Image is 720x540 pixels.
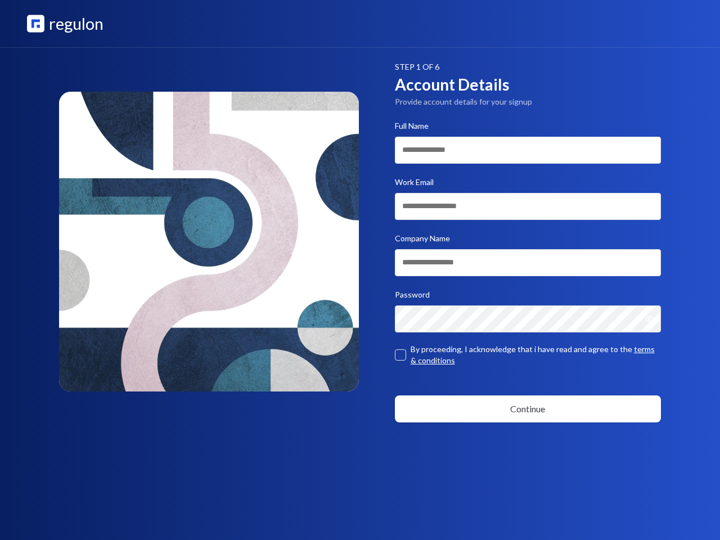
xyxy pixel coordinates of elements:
h3: Account Details [395,73,661,96]
p: STEP 1 OF 6 [395,61,661,73]
label: Work Email [395,177,434,187]
button: Continue [395,395,661,422]
img: An image of shapes [59,92,359,391]
label: Password [395,290,430,299]
p: By proceeding, I acknowledge that i have read and agree to the [411,344,661,366]
button: Show password [645,305,661,332]
p: regulon [49,11,103,36]
span: terms & conditions [411,344,655,365]
label: Full Name [395,121,429,130]
p: Provide account details for your signup [395,96,661,107]
label: Company Name [395,233,450,243]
